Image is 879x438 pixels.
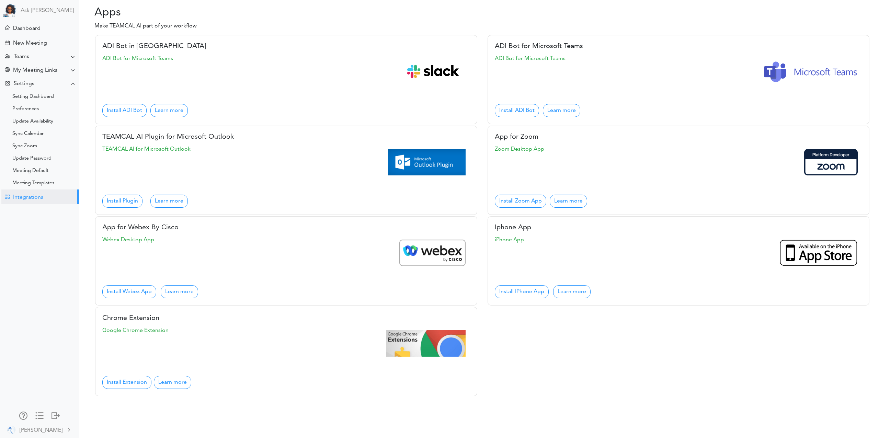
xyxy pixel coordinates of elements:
div: Manage Members and Externals [19,412,27,418]
img: MicrosoftOutlookPlugin.png [388,149,465,175]
img: Slack_logo_new.png [401,58,465,85]
a: Ask [PERSON_NAME] [21,8,74,14]
img: 9k= [7,426,15,434]
h5: TEAMCAL AI Plugin for Microsoft Outlook [102,133,470,141]
h5: App for Zoom [495,133,863,141]
a: Learn more [150,104,188,117]
h2: Apps [84,6,474,19]
h5: Chrome Extension [102,314,470,322]
img: Powered by TEAMCAL AI [3,3,17,17]
p: ADI Bot for Microsoft Teams [495,55,566,64]
a: Install Extension [102,376,151,389]
div: Sync Calendar [12,132,44,136]
div: Share Meeting Link [5,67,10,74]
div: My Meeting Links [13,67,57,74]
a: Learn more [150,195,188,208]
div: Dashboard [13,25,41,32]
a: Install Zoom App [495,195,546,208]
h5: App for Webex By Cisco [102,223,470,232]
div: Settings [14,81,34,87]
h5: ADI Bot in [GEOGRAPHIC_DATA] [102,42,470,50]
p: Google Chrome Extension [102,326,169,336]
p: Webex Desktop App [102,236,154,245]
div: Preferences [12,107,39,111]
div: Update Password [12,157,52,160]
a: Learn more [553,285,591,298]
h5: Iphone App [495,223,863,232]
div: New Meeting [13,40,47,47]
img: zoom_platform_developer.png [804,149,858,175]
p: ADI Bot for Microsoft Teams [102,55,173,64]
a: Learn more [154,376,191,389]
p: iPhone App [495,236,524,245]
a: Change side menu [35,412,44,421]
a: [PERSON_NAME] [1,422,78,437]
img: iphone.jpeg [779,240,858,266]
div: Sync Zoom [12,145,37,148]
a: Learn more [543,104,580,117]
a: Install Webex App [102,285,156,298]
a: Learn more [161,285,198,298]
div: Log out [52,412,60,418]
p: Zoom Desktop App [495,145,544,155]
div: Change Settings [5,81,10,87]
div: Show only icons [35,412,44,418]
a: Install Plugin [102,195,142,208]
div: Meeting Default [12,169,48,173]
img: google_extension.png [386,330,466,357]
div: Teams [14,54,29,60]
div: Setting Dashboard [12,95,54,99]
div: Home [5,25,10,30]
img: webex_partner.png [399,240,465,266]
a: Install ADI Bot [495,104,539,117]
h5: ADI Bot for Microsoft Teams [495,42,863,50]
a: Install ADI Bot [102,104,147,117]
p: Make TEAMCAL AI part of your workflow [84,22,474,30]
div: Meeting Templates [12,182,54,185]
img: Microsoft-Teams.png [763,58,858,85]
div: Creating Meeting [5,41,10,45]
div: [PERSON_NAME] [20,426,62,435]
a: Install IPhone App [495,285,549,298]
a: Learn more [550,195,587,208]
p: TEAMCAL AI for Microsoft Outlook [102,145,191,155]
div: Update Availability [12,120,53,123]
div: TEAMCAL AI Workflow Apps [5,194,10,199]
div: Integrations [13,194,43,201]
